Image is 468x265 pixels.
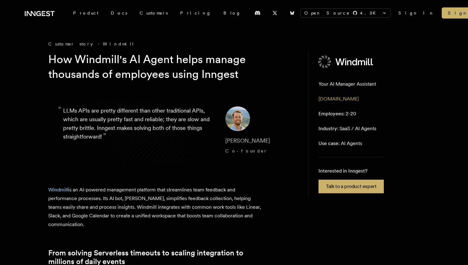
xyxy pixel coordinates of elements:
[268,8,282,18] a: X
[318,96,359,102] a: [DOMAIN_NAME]
[48,187,68,193] a: Windmill
[360,10,379,16] span: 4.3 K
[103,131,106,140] span: ”
[225,106,250,131] img: Image of Max Shaw
[251,8,264,18] a: Discord
[225,148,267,153] span: Co-founder
[225,137,270,144] span: [PERSON_NAME]
[63,106,215,156] p: LLMs APIs are pretty different than other traditional APIs, which are usually pretty fast and rel...
[318,111,344,117] span: Employees:
[133,7,174,19] a: Customers
[285,8,299,18] a: Bluesky
[318,140,340,146] span: Use case:
[318,180,384,193] a: Talk to a product expert
[304,10,350,16] span: Open Source
[48,186,265,229] p: is an AI-powered management platform that streamlines team feedback and performance processes. It...
[318,126,338,131] span: Industry:
[318,56,374,68] img: Windmill's logo
[318,110,356,118] p: 2-20
[48,52,286,82] h1: How Windmill's AI Agent helps manage thousands of employees using Inngest
[318,140,362,147] p: AI Agents
[174,7,217,19] a: Pricing
[58,108,61,111] span: “
[318,80,376,88] p: Your AI Manager Assistant
[105,7,133,19] a: Docs
[398,10,434,16] a: Sign In
[217,7,247,19] a: Blog
[318,167,384,175] p: Interested in Inngest?
[48,41,296,47] div: Customer story - Windmill
[67,7,105,19] div: Product
[318,125,376,132] p: SaaS / AI Agents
